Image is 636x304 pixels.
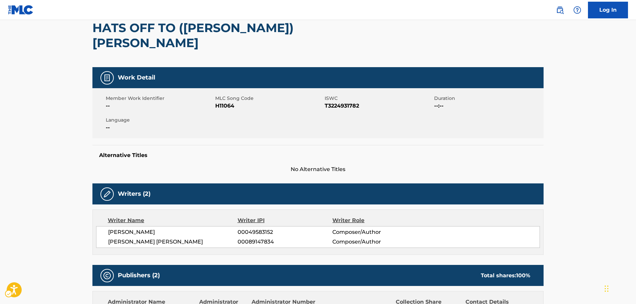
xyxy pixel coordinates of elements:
span: 00089147834 [238,238,332,246]
img: search [556,6,564,14]
div: Writer IPI [238,216,333,224]
span: Duration [434,95,542,102]
div: Drag [605,279,609,299]
a: Log In [588,2,628,18]
img: help [573,6,581,14]
span: Language [106,117,214,124]
img: Writers [103,190,111,198]
h5: Writers (2) [118,190,150,198]
h2: HATS OFF TO ([PERSON_NAME]) [PERSON_NAME] [92,20,363,50]
h5: Publishers (2) [118,272,160,279]
span: No Alternative Titles [92,165,544,173]
span: -- [106,102,214,110]
div: Writer Role [332,216,419,224]
h5: Work Detail [118,74,155,82]
img: Work Detail [103,74,111,82]
span: Composer/Author [332,238,419,246]
span: [PERSON_NAME] [PERSON_NAME] [108,238,238,246]
span: -- [106,124,214,132]
div: Chat Widget [603,272,636,304]
span: H11064 [215,102,323,110]
span: Member Work Identifier [106,95,214,102]
img: MLC Logo [8,5,34,15]
span: MLC Song Code [215,95,323,102]
iframe: Hubspot Iframe [603,272,636,304]
span: [PERSON_NAME] [108,228,238,236]
span: Composer/Author [332,228,419,236]
span: 00049583152 [238,228,332,236]
h5: Alternative Titles [99,152,537,159]
span: 100 % [516,272,530,279]
div: Writer Name [108,216,238,224]
span: T3224931782 [325,102,432,110]
img: Publishers [103,272,111,280]
span: --:-- [434,102,542,110]
span: ISWC [325,95,432,102]
div: Total shares: [481,272,530,280]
